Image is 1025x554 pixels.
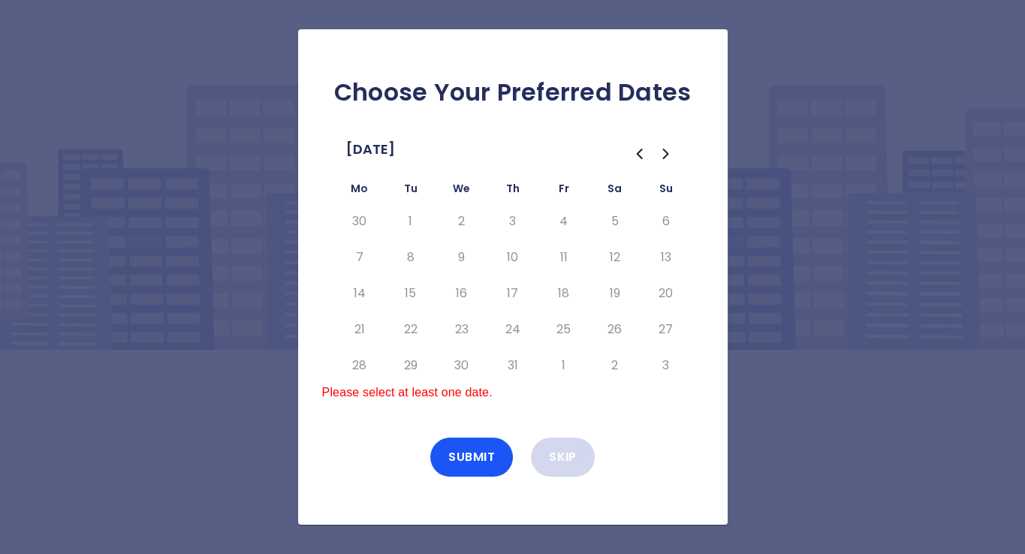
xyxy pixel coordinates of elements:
th: Wednesday [436,179,487,203]
button: Tuesday, July 22nd, 2025 [397,318,424,342]
button: Thursday, July 3rd, 2025 [499,209,526,233]
button: Thursday, July 17th, 2025 [499,282,526,306]
button: Tuesday, July 15th, 2025 [397,282,424,306]
button: Submit [430,438,513,477]
button: Friday, July 25th, 2025 [550,318,577,342]
button: Sunday, July 13th, 2025 [653,245,680,269]
button: Tuesday, July 1st, 2025 [397,209,424,233]
th: Thursday [487,179,538,203]
button: Sunday, July 20th, 2025 [653,282,680,306]
button: Monday, July 21st, 2025 [346,318,373,342]
button: Wednesday, July 23rd, 2025 [448,318,475,342]
button: Sunday, July 27th, 2025 [653,318,680,342]
th: Tuesday [385,179,436,203]
button: Friday, July 18th, 2025 [550,282,577,306]
button: Friday, July 11th, 2025 [550,245,577,269]
th: Friday [538,179,589,203]
button: Monday, June 30th, 2025 [346,209,373,233]
button: Thursday, July 24th, 2025 [499,318,526,342]
button: Saturday, July 12th, 2025 [601,245,629,269]
button: Friday, July 4th, 2025 [550,209,577,233]
button: Saturday, July 26th, 2025 [601,318,629,342]
button: Go to the Previous Month [626,140,653,167]
button: Tuesday, July 29th, 2025 [397,354,424,378]
button: Saturday, July 19th, 2025 [601,282,629,306]
button: Wednesday, July 9th, 2025 [448,245,475,269]
button: Sunday, August 3rd, 2025 [653,354,680,378]
button: Saturday, August 2nd, 2025 [601,354,629,378]
span: [DATE] [346,137,395,161]
button: Skip [531,438,595,477]
button: Wednesday, July 30th, 2025 [448,354,475,378]
button: Wednesday, July 2nd, 2025 [448,209,475,233]
button: Monday, July 28th, 2025 [346,354,373,378]
th: Sunday [641,179,692,203]
h2: Choose Your Preferred Dates [322,77,704,107]
th: Monday [334,179,385,203]
p: Please select at least one date. [322,384,704,402]
button: Thursday, July 31st, 2025 [499,354,526,378]
table: July 2025 [334,179,692,384]
button: Thursday, July 10th, 2025 [499,245,526,269]
button: Wednesday, July 16th, 2025 [448,282,475,306]
button: Go to the Next Month [653,140,680,167]
button: Sunday, July 6th, 2025 [653,209,680,233]
button: Friday, August 1st, 2025 [550,354,577,378]
button: Saturday, July 5th, 2025 [601,209,629,233]
button: Monday, July 14th, 2025 [346,282,373,306]
button: Monday, July 7th, 2025 [346,245,373,269]
button: Tuesday, July 8th, 2025 [397,245,424,269]
th: Saturday [589,179,641,203]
